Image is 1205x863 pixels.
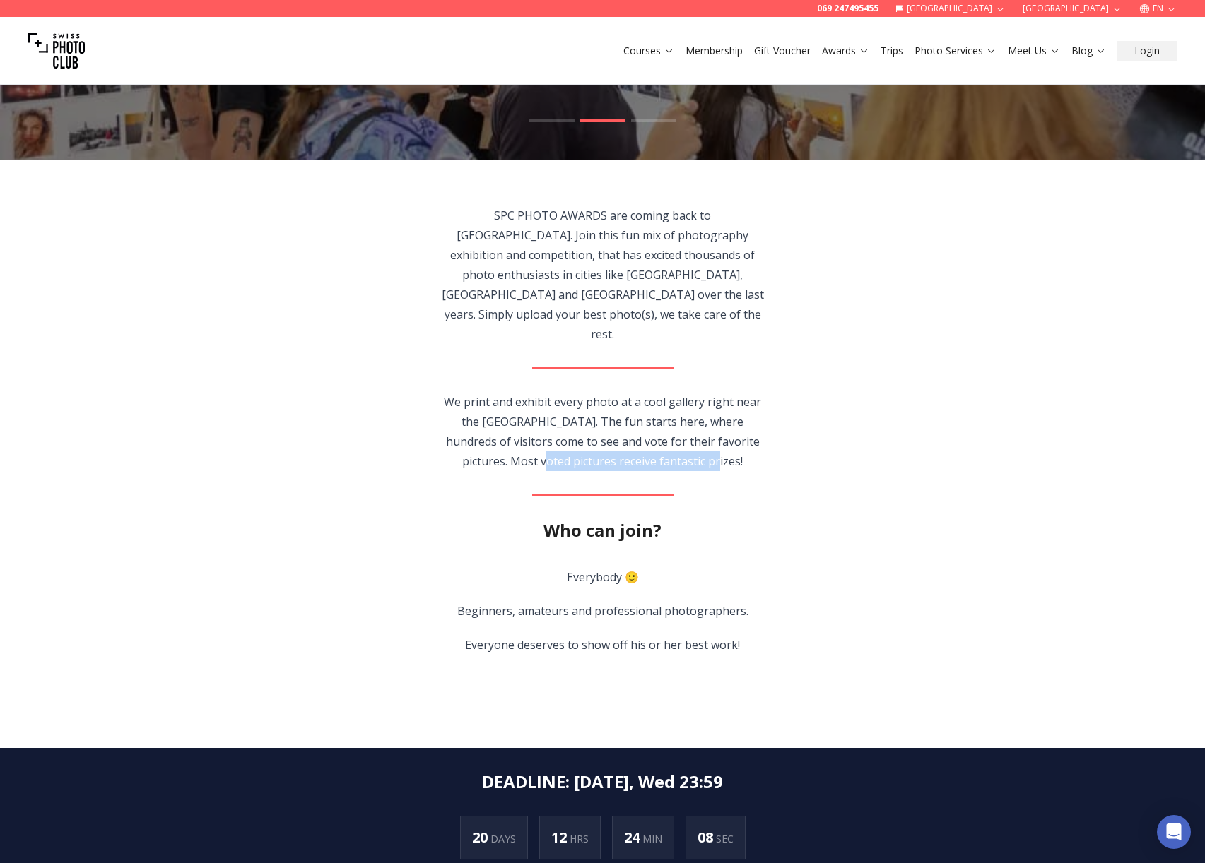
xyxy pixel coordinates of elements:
div: Open Intercom Messenger [1157,815,1191,849]
button: Gift Voucher [748,41,816,61]
span: 24 [624,828,642,847]
img: Swiss photo club [28,23,85,79]
span: HRS [570,832,589,845]
span: MIN [642,832,662,845]
a: 069 247495455 [817,3,878,14]
a: Photo Services [915,44,997,58]
a: Meet Us [1008,44,1060,58]
p: We print and exhibit every photo at a cool gallery right near the [GEOGRAPHIC_DATA]. The fun star... [441,392,764,471]
button: Trips [875,41,909,61]
span: SEC [716,832,734,845]
button: Courses [618,41,680,61]
p: Everyone deserves to show off his or her best work! [457,635,748,655]
h2: Who can join? [543,519,662,542]
h2: DEADLINE : [DATE], Wed 23:59 [482,770,723,793]
span: 08 [698,828,716,847]
button: Photo Services [909,41,1002,61]
button: Awards [816,41,875,61]
p: SPC PHOTO AWARDS are coming back to [GEOGRAPHIC_DATA]. Join this fun mix of photography exhibitio... [441,206,764,344]
button: Meet Us [1002,41,1066,61]
p: Everybody 🙂 [457,567,748,587]
a: Awards [822,44,869,58]
p: Beginners, amateurs and professional photographers. [457,601,748,621]
span: 12 [551,828,570,847]
span: 20 [472,828,490,847]
button: Blog [1066,41,1112,61]
a: Courses [623,44,674,58]
button: Membership [680,41,748,61]
a: Blog [1071,44,1106,58]
a: Gift Voucher [754,44,811,58]
a: Membership [686,44,743,58]
span: DAYS [490,832,516,845]
button: Login [1117,41,1177,61]
a: Trips [881,44,903,58]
